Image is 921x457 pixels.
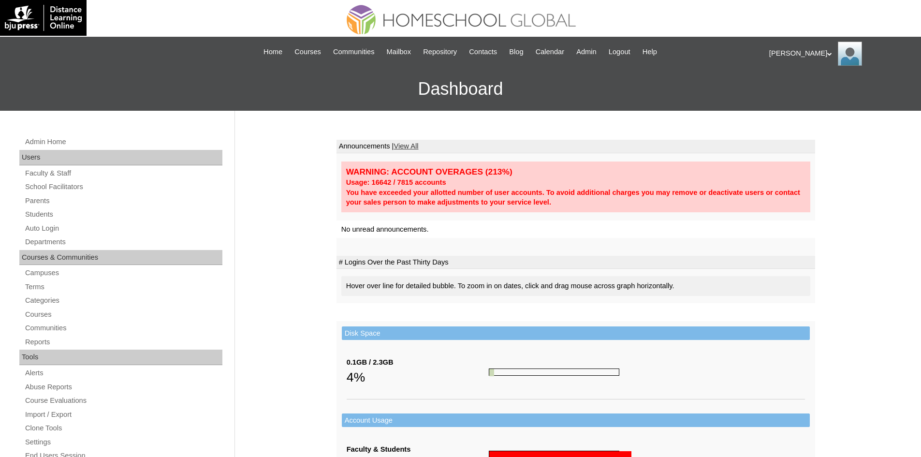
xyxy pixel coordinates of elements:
span: Admin [576,46,597,58]
a: Import / Export [24,409,222,421]
a: Abuse Reports [24,381,222,393]
h3: Dashboard [5,67,916,111]
a: Campuses [24,267,222,279]
a: Course Evaluations [24,395,222,407]
span: Courses [294,46,321,58]
a: Help [638,46,662,58]
span: Help [643,46,657,58]
a: School Facilitators [24,181,222,193]
div: Hover over line for detailed bubble. To zoom in on dates, click and drag mouse across graph horiz... [341,276,810,296]
span: Repository [423,46,457,58]
span: Mailbox [387,46,411,58]
strong: Usage: 16642 / 7815 accounts [346,178,446,186]
div: [PERSON_NAME] [769,42,911,66]
span: Blog [509,46,523,58]
a: Parents [24,195,222,207]
span: Communities [333,46,375,58]
a: View All [394,142,418,150]
a: Clone Tools [24,422,222,434]
img: logo-white.png [5,5,82,31]
span: Home [263,46,282,58]
div: You have exceeded your allotted number of user accounts. To avoid additional charges you may remo... [346,188,805,207]
a: Courses [24,309,222,321]
a: Settings [24,436,222,448]
a: Students [24,208,222,221]
a: Home [259,46,287,58]
div: 0.1GB / 2.3GB [347,357,489,368]
a: Terms [24,281,222,293]
div: Courses & Communities [19,250,222,265]
a: Admin Home [24,136,222,148]
span: Calendar [536,46,564,58]
span: Contacts [469,46,497,58]
td: No unread announcements. [336,221,815,238]
td: Announcements | [336,140,815,153]
div: 4% [347,368,489,387]
a: Repository [418,46,462,58]
a: Blog [504,46,528,58]
td: # Logins Over the Past Thirty Days [336,256,815,269]
a: Reports [24,336,222,348]
a: Mailbox [382,46,416,58]
a: Departments [24,236,222,248]
a: Faculty & Staff [24,167,222,179]
img: Ariane Ebuen [838,42,862,66]
td: Account Usage [342,413,810,428]
a: Auto Login [24,222,222,235]
a: Courses [290,46,326,58]
a: Contacts [464,46,502,58]
div: Tools [19,350,222,365]
td: Disk Space [342,326,810,340]
a: Communities [328,46,380,58]
a: Categories [24,295,222,307]
div: Users [19,150,222,165]
span: Logout [609,46,630,58]
div: WARNING: ACCOUNT OVERAGES (213%) [346,166,805,177]
a: Admin [571,46,601,58]
div: Faculty & Students [347,444,489,455]
a: Calendar [531,46,569,58]
a: Communities [24,322,222,334]
a: Logout [604,46,635,58]
a: Alerts [24,367,222,379]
